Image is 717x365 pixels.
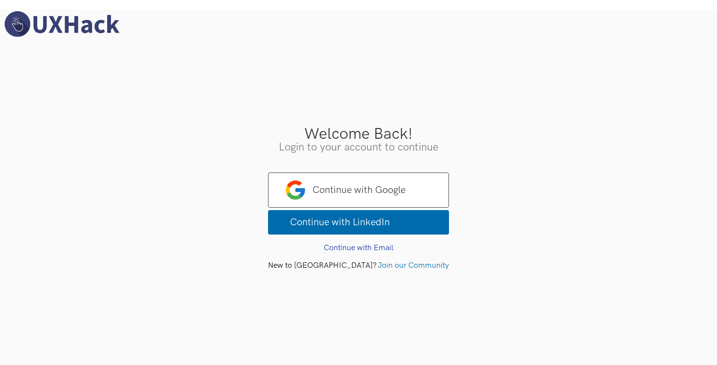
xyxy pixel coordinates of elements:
[286,180,305,200] img: google-logo.png
[268,261,377,270] span: New to [GEOGRAPHIC_DATA]?
[268,172,449,208] a: Continue with Google
[324,243,393,253] a: Continue with Email
[378,261,449,270] a: Join our Community
[268,210,449,235] a: Continue with LinkedIn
